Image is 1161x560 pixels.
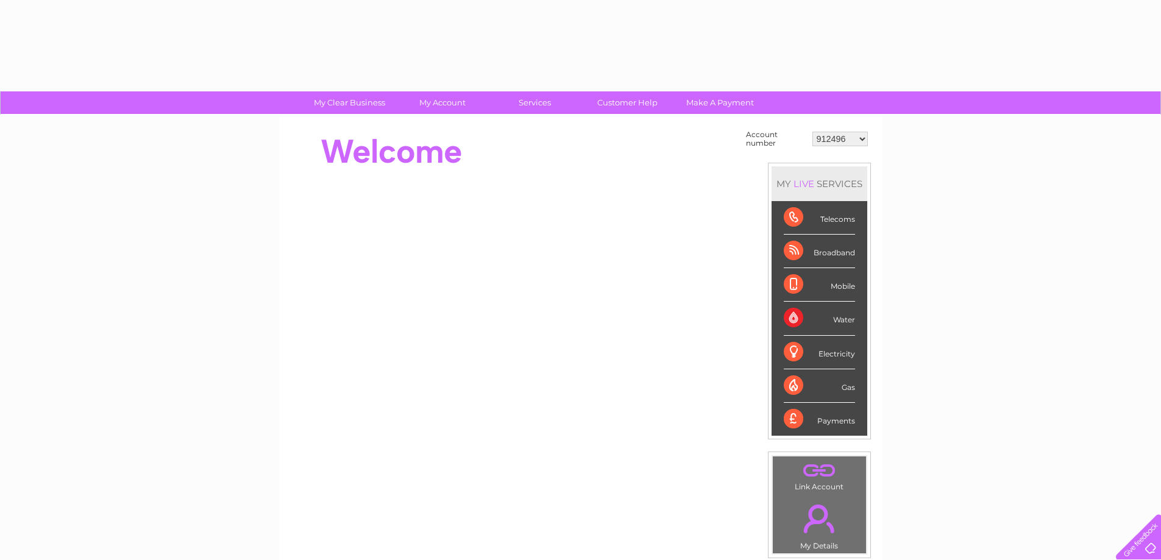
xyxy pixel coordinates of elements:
[772,494,867,554] td: My Details
[784,201,855,235] div: Telecoms
[776,459,863,481] a: .
[784,268,855,302] div: Mobile
[791,178,817,190] div: LIVE
[784,336,855,369] div: Electricity
[392,91,492,114] a: My Account
[772,456,867,494] td: Link Account
[784,369,855,403] div: Gas
[784,235,855,268] div: Broadband
[743,127,809,151] td: Account number
[772,166,867,201] div: MY SERVICES
[784,403,855,436] div: Payments
[670,91,770,114] a: Make A Payment
[577,91,678,114] a: Customer Help
[485,91,585,114] a: Services
[776,497,863,540] a: .
[299,91,400,114] a: My Clear Business
[784,302,855,335] div: Water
